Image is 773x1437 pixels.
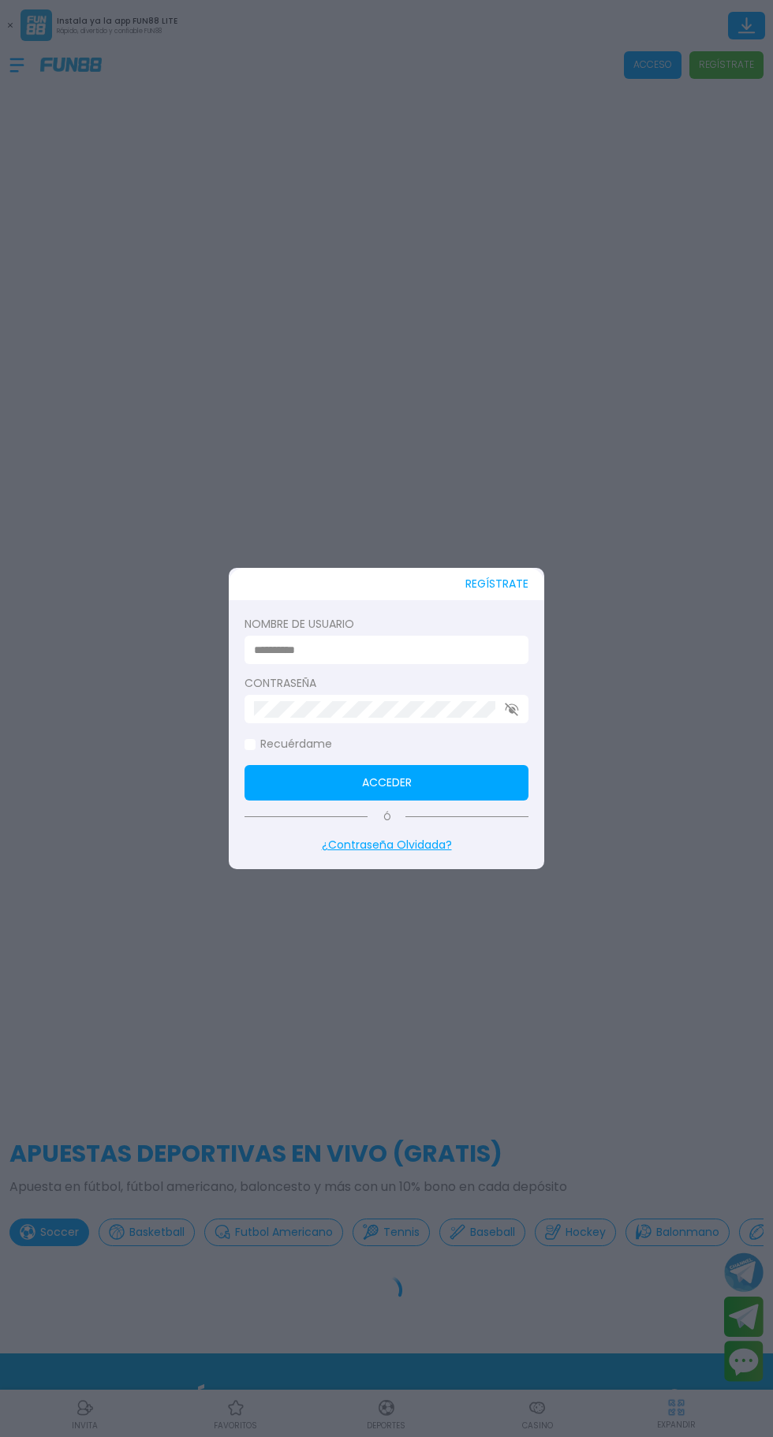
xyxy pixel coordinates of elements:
[245,736,332,752] label: Recuérdame
[245,810,528,824] p: Ó
[245,837,528,853] p: ¿Contraseña Olvidada?
[465,568,528,600] button: REGÍSTRATE
[245,616,528,633] label: Nombre de usuario
[245,765,528,801] button: Acceder
[245,675,528,692] label: Contraseña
